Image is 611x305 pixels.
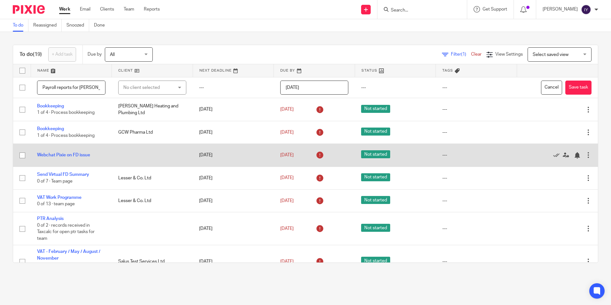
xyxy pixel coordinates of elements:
[553,152,563,158] a: Mark as done
[19,51,42,58] h1: To do
[280,153,294,157] span: [DATE]
[581,4,591,15] img: svg%3E
[37,104,64,108] a: Bookkeeping
[37,249,100,260] a: VAT - February / May / August / November
[37,202,75,206] span: 0 of 13 · team page
[361,150,390,158] span: Not started
[355,77,436,98] td: ---
[280,176,294,180] span: [DATE]
[193,98,274,121] td: [DATE]
[280,199,294,203] span: [DATE]
[280,226,294,231] span: [DATE]
[94,19,110,32] a: Done
[461,52,466,57] span: (1)
[543,6,578,12] p: [PERSON_NAME]
[541,81,562,95] button: Cancel
[37,81,105,95] input: Task name
[37,216,64,221] a: PTR Analysis
[193,77,274,98] td: ---
[59,6,70,12] a: Work
[124,6,134,12] a: Team
[451,52,471,57] span: Filter
[442,129,511,136] div: ---
[361,257,390,265] span: Not started
[361,105,390,113] span: Not started
[193,189,274,212] td: [DATE]
[37,133,95,138] span: 1 of 4 · Process bookkeeping
[193,212,274,245] td: [DATE]
[442,175,511,181] div: ---
[112,245,193,278] td: Salus Test Services Ltd
[66,19,89,32] a: Snoozed
[193,144,274,167] td: [DATE]
[280,259,294,264] span: [DATE]
[33,19,62,32] a: Reassigned
[442,152,511,158] div: ---
[361,128,390,136] span: Not started
[193,167,274,189] td: [DATE]
[33,52,42,57] span: (19)
[110,52,115,57] span: All
[361,224,390,232] span: Not started
[442,198,511,204] div: ---
[13,19,28,32] a: To do
[442,69,453,72] span: Tags
[37,153,90,157] a: Webchat Pixie on FD issue
[37,111,95,115] span: 1 of 4 · Process bookkeeping
[37,195,81,200] a: VAT Work Programme
[112,189,193,212] td: Lesser & Co. Ltd
[280,130,294,135] span: [DATE]
[442,258,511,265] div: ---
[123,81,174,94] div: No client selected
[533,52,568,57] span: Select saved view
[112,98,193,121] td: [PERSON_NAME] Heating and Plumbing Ltd
[471,52,482,57] a: Clear
[193,245,274,278] td: [DATE]
[80,6,90,12] a: Email
[390,8,448,13] input: Search
[37,172,89,177] a: Send Virtual FD Summary
[112,167,193,189] td: Lesser & Co. Ltd
[112,121,193,144] td: GCW Pharma Ltd
[442,106,511,113] div: ---
[37,179,73,184] span: 0 of 7 · Team page
[13,5,45,14] img: Pixie
[37,127,64,131] a: Bookkeeping
[37,223,95,241] span: 0 of 2 · records received in Taxcalc for open ptr tasks for team
[436,77,517,98] td: ---
[280,107,294,112] span: [DATE]
[144,6,160,12] a: Reports
[495,52,523,57] span: View Settings
[280,81,349,95] input: Pick a date
[565,81,592,95] button: Save task
[48,47,76,62] a: + Add task
[442,225,511,232] div: ---
[361,196,390,204] span: Not started
[100,6,114,12] a: Clients
[483,7,507,12] span: Get Support
[361,173,390,181] span: Not started
[88,51,102,58] p: Due by
[193,121,274,144] td: [DATE]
